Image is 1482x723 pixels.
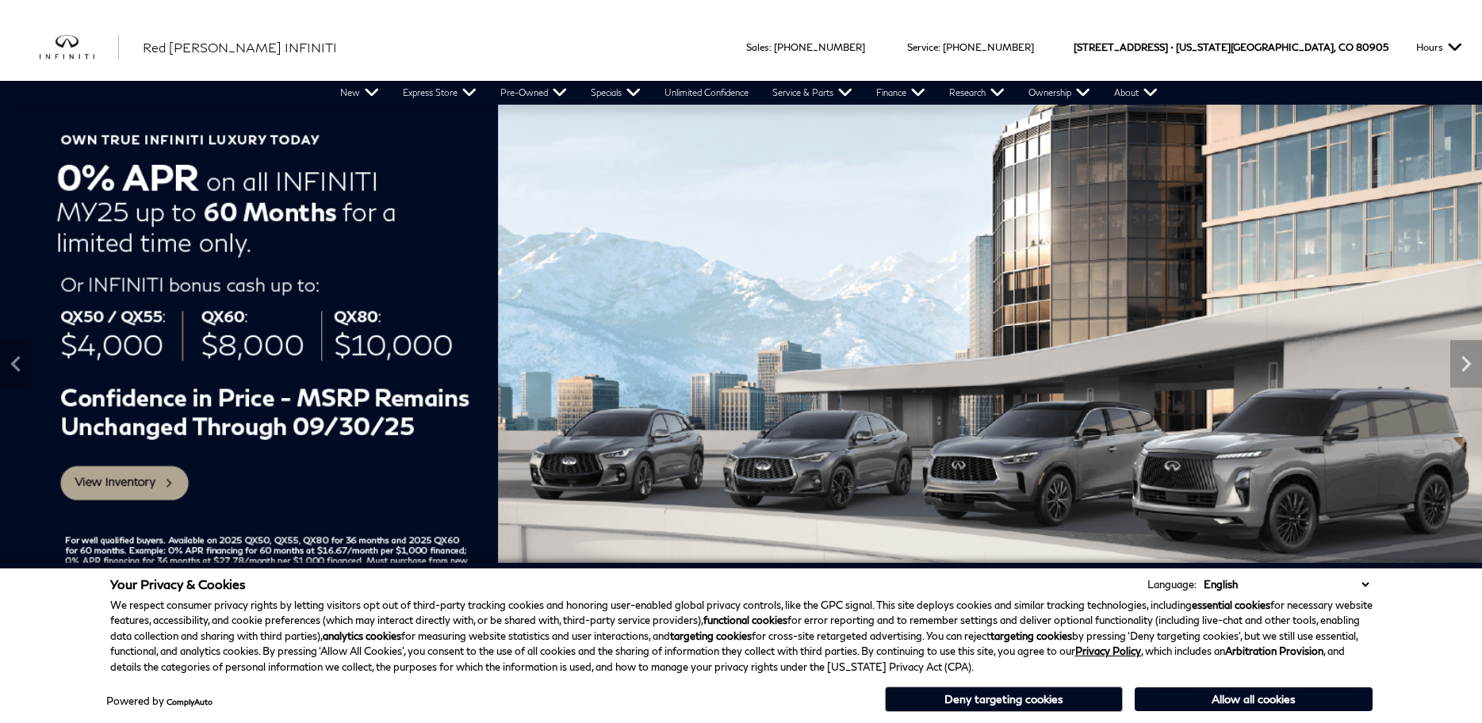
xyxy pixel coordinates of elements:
[1102,81,1170,105] a: About
[943,41,1034,53] a: [PHONE_NUMBER]
[1356,13,1388,81] span: 80905
[1176,13,1336,81] span: [US_STATE][GEOGRAPHIC_DATA],
[774,41,865,53] a: [PHONE_NUMBER]
[1075,645,1141,657] a: Privacy Policy
[167,697,213,706] a: ComplyAuto
[106,696,213,706] div: Powered by
[110,576,246,591] span: Your Privacy & Cookies
[653,81,760,105] a: Unlimited Confidence
[1200,576,1373,592] select: Language Select
[1135,687,1373,711] button: Allow all cookies
[328,81,1170,105] nav: Main Navigation
[1074,13,1174,81] span: [STREET_ADDRESS] •
[760,81,864,105] a: Service & Parts
[1225,645,1323,657] strong: Arbitration Provision
[864,81,937,105] a: Finance
[990,629,1072,642] strong: targeting cookies
[40,35,119,60] a: infiniti
[907,41,938,53] span: Service
[1192,599,1270,611] strong: essential cookies
[328,81,391,105] a: New
[885,687,1123,712] button: Deny targeting cookies
[110,598,1373,675] p: We respect consumer privacy rights by letting visitors opt out of third-party tracking cookies an...
[143,38,337,57] a: Red [PERSON_NAME] INFINITI
[143,40,337,55] span: Red [PERSON_NAME] INFINITI
[670,629,752,642] strong: targeting cookies
[1450,340,1482,388] div: Next
[323,629,401,642] strong: analytics cookies
[40,35,119,60] img: INFINITI
[937,81,1017,105] a: Research
[1408,13,1470,81] button: Open the hours dropdown
[391,81,488,105] a: Express Store
[1074,41,1388,53] a: [STREET_ADDRESS] • [US_STATE][GEOGRAPHIC_DATA], CO 80905
[488,81,579,105] a: Pre-Owned
[769,41,772,53] span: :
[703,614,787,626] strong: functional cookies
[1017,81,1102,105] a: Ownership
[1338,13,1354,81] span: CO
[746,41,769,53] span: Sales
[579,81,653,105] a: Specials
[1147,580,1197,590] div: Language:
[938,41,940,53] span: :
